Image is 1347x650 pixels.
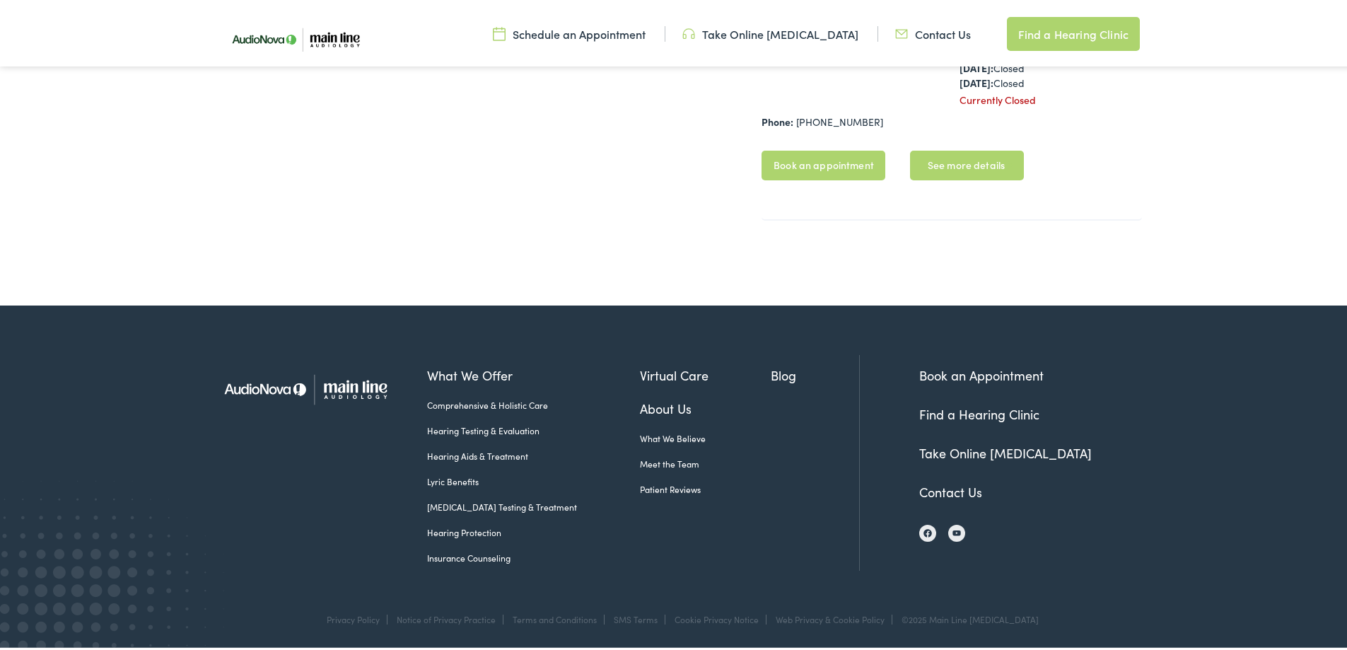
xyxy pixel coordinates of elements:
a: Comprehensive & Holistic Care [427,396,640,409]
a: Hearing Protection [427,523,640,536]
strong: [DATE]: [960,58,993,72]
img: utility icon [493,23,506,39]
img: Facebook icon, indicating the presence of the site or brand on the social media platform. [923,526,932,535]
a: [MEDICAL_DATA] Testing & Treatment [427,498,640,511]
a: Find a Hearing Clinic [1007,14,1140,48]
a: Virtual Care [640,363,771,382]
a: Contact Us [895,23,971,39]
a: Web Privacy & Cookie Policy [776,610,885,622]
a: Hearing Aids & Treatment [427,447,640,460]
a: Meet the Team [640,455,771,468]
img: utility icon [895,23,908,39]
a: What We Offer [427,363,640,382]
a: Book an appointment [762,148,885,178]
a: Schedule an Appointment [493,23,646,39]
a: [PHONE_NUMBER] [796,112,883,126]
a: Find a Hearing Clinic [919,402,1039,420]
a: SMS Terms [614,610,658,622]
a: Take Online [MEDICAL_DATA] [682,23,858,39]
a: Hearing Testing & Evaluation [427,422,640,434]
a: About Us [640,396,771,415]
img: Main Line Audiology [212,352,407,421]
img: utility icon [682,23,695,39]
strong: [DATE]: [960,73,993,87]
strong: Phone: [762,112,793,126]
div: ©2025 Main Line [MEDICAL_DATA] [894,612,1039,622]
a: What We Believe [640,429,771,442]
a: Notice of Privacy Practice [397,610,496,622]
a: Book an Appointment [919,364,1044,381]
a: Privacy Policy [327,610,380,622]
a: Insurance Counseling [427,549,640,562]
div: Currently Closed [960,90,1142,105]
a: Lyric Benefits [427,472,640,485]
img: YouTube [952,526,961,534]
a: See more details [910,148,1024,178]
a: Take Online [MEDICAL_DATA] [919,441,1092,459]
a: Cookie Privacy Notice [675,610,759,622]
a: Blog [771,363,859,382]
a: Patient Reviews [640,480,771,493]
a: Terms and Conditions [513,610,597,622]
a: Contact Us [919,480,982,498]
